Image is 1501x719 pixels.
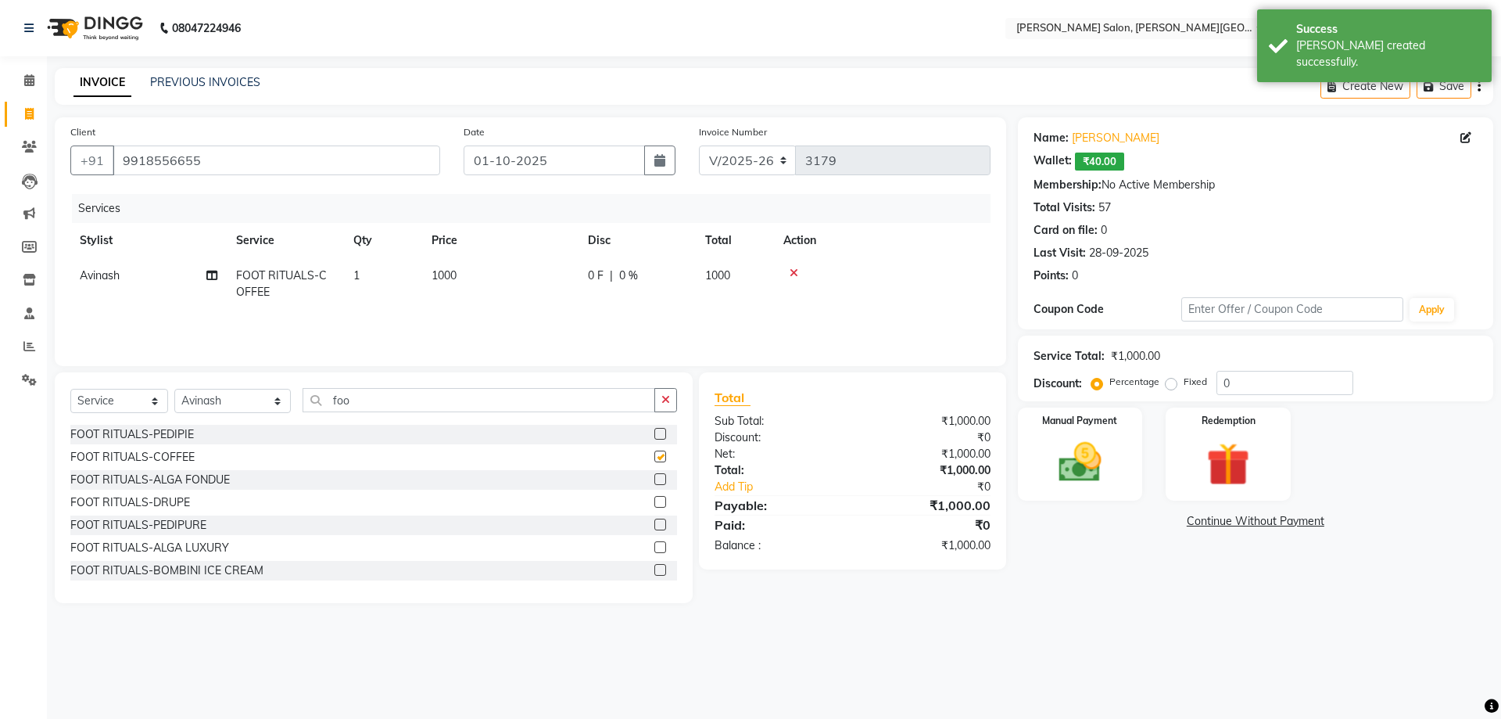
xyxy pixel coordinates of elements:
[1034,130,1069,146] div: Name:
[1072,130,1159,146] a: [PERSON_NAME]
[1034,200,1095,216] div: Total Visits:
[1021,513,1490,530] a: Continue Without Payment
[70,125,95,139] label: Client
[703,462,852,479] div: Total:
[73,69,131,97] a: INVOICE
[703,516,852,534] div: Paid:
[1034,222,1098,239] div: Card on file:
[422,223,579,258] th: Price
[1296,38,1480,70] div: Bill created successfully.
[72,194,1002,223] div: Services
[344,223,422,258] th: Qty
[852,516,1001,534] div: ₹0
[1042,414,1117,428] label: Manual Payment
[70,223,227,258] th: Stylist
[1101,222,1107,239] div: 0
[113,146,440,175] input: Search by Name/Mobile/Email/Code
[703,446,852,462] div: Net:
[70,517,206,534] div: FOOT RITUALS-PEDIPURE
[70,449,195,466] div: FOOT RITUALS-COFFEE
[1034,301,1181,318] div: Coupon Code
[227,223,344,258] th: Service
[1034,177,1478,193] div: No Active Membership
[353,268,360,282] span: 1
[610,268,613,284] span: |
[432,268,457,282] span: 1000
[70,146,114,175] button: +91
[70,494,190,511] div: FOOT RITUALS-DRUPE
[619,268,638,284] span: 0 %
[1184,375,1207,389] label: Fixed
[852,430,1001,446] div: ₹0
[1034,153,1072,171] div: Wallet:
[1202,414,1256,428] label: Redemption
[1320,74,1410,99] button: Create New
[1034,245,1086,261] div: Last Visit:
[70,472,230,488] div: FOOT RITUALS-ALGA FONDUE
[699,125,767,139] label: Invoice Number
[1181,297,1403,322] input: Enter Offer / Coupon Code
[40,6,147,50] img: logo
[774,223,991,258] th: Action
[852,462,1001,479] div: ₹1,000.00
[1111,348,1160,365] div: ₹1,000.00
[703,496,852,515] div: Payable:
[877,479,1001,495] div: ₹0
[70,563,263,579] div: FOOT RITUALS-BOMBINI ICE CREAM
[579,223,696,258] th: Disc
[696,223,774,258] th: Total
[70,540,229,556] div: FOOT RITUALS-ALGA LUXURY
[703,413,852,430] div: Sub Total:
[172,6,241,50] b: 08047224946
[1034,268,1069,284] div: Points:
[1410,298,1454,322] button: Apply
[703,537,852,554] div: Balance :
[1075,153,1124,171] span: ₹40.00
[236,268,327,299] span: FOOT RITUALS-COFFEE
[703,479,877,495] a: Add Tip
[1045,437,1116,487] img: _cash.svg
[70,426,194,443] div: FOOT RITUALS-PEDIPIE
[852,537,1001,554] div: ₹1,000.00
[1193,437,1263,491] img: _gift.svg
[705,268,730,282] span: 1000
[303,388,656,412] input: Search or Scan
[80,268,120,282] span: Avinash
[1072,268,1078,284] div: 0
[1034,177,1102,193] div: Membership:
[1034,348,1105,365] div: Service Total:
[150,75,260,89] a: PREVIOUS INVOICES
[464,125,485,139] label: Date
[852,496,1001,515] div: ₹1,000.00
[1034,376,1082,392] div: Discount:
[1296,21,1480,38] div: Success
[703,430,852,446] div: Discount:
[1417,74,1471,99] button: Save
[1109,375,1159,389] label: Percentage
[715,390,750,406] span: Total
[852,446,1001,462] div: ₹1,000.00
[588,268,604,284] span: 0 F
[852,413,1001,430] div: ₹1,000.00
[1089,245,1148,261] div: 28-09-2025
[1098,200,1111,216] div: 57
